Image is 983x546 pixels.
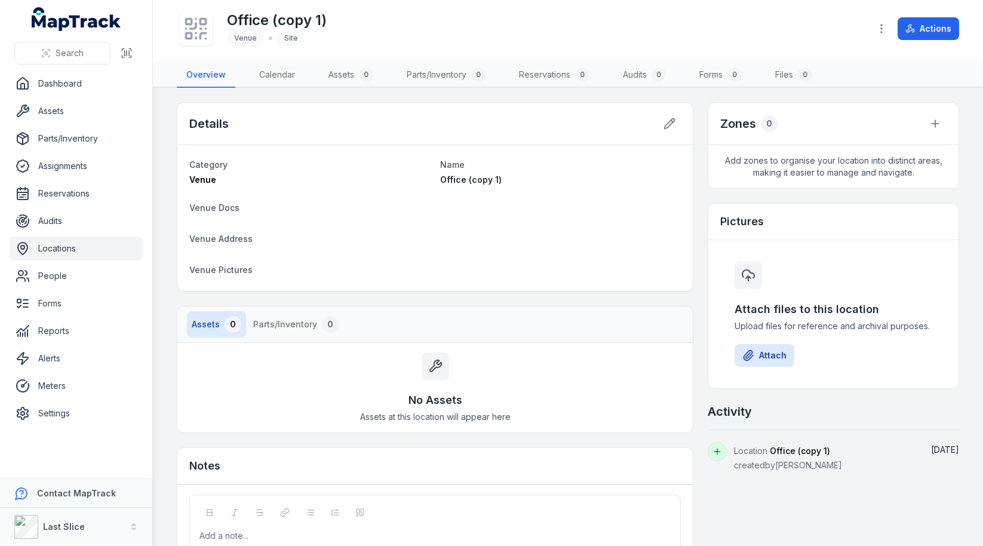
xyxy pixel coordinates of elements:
h3: Notes [189,458,220,474]
a: Forms0 [690,63,751,88]
a: MapTrack [32,7,121,31]
a: Reports [10,319,143,343]
a: Audits0 [613,63,675,88]
div: 0 [359,68,373,82]
button: Attach [735,344,794,367]
a: Reservations [10,182,143,205]
h2: Activity [708,403,752,420]
time: 06/10/2025, 3:18:50 pm [931,444,959,455]
h1: Office (copy 1) [227,11,327,30]
span: Name [440,159,465,170]
span: Add zones to organise your location into distinct areas, making it easier to manage and navigate. [708,145,959,188]
span: Venue Pictures [189,265,253,275]
button: Parts/Inventory0 [248,311,343,338]
a: Assignments [10,154,143,178]
span: Location created by [PERSON_NAME] [734,446,842,470]
div: 0 [727,68,742,82]
a: Parts/Inventory [10,127,143,151]
div: 0 [761,115,778,132]
h2: Details [189,115,229,132]
a: Assets0 [319,63,383,88]
h3: Pictures [720,213,764,230]
span: Venue [189,174,216,185]
span: Upload files for reference and archival purposes. [735,320,932,332]
button: Search [14,42,110,65]
span: [DATE] [931,444,959,455]
div: 0 [652,68,666,82]
div: 0 [322,316,339,333]
a: Audits [10,209,143,233]
a: Parts/Inventory0 [397,63,495,88]
span: Venue Address [189,234,253,244]
a: Assets [10,99,143,123]
a: Reservations0 [509,63,599,88]
span: Office (copy 1) [770,446,830,456]
h3: No Assets [408,392,462,409]
button: Assets0 [187,311,246,338]
a: Settings [10,401,143,425]
div: 0 [798,68,812,82]
h2: Zones [720,115,756,132]
button: Actions [898,17,959,40]
span: Category [189,159,228,170]
div: Site [277,30,305,47]
a: Overview [177,63,235,88]
div: 0 [575,68,589,82]
span: Search [56,47,84,59]
span: Assets at this location will appear here [360,411,511,423]
a: People [10,264,143,288]
h3: Attach files to this location [735,301,932,318]
strong: Last Slice [43,522,85,532]
a: Dashboard [10,72,143,96]
strong: Contact MapTrack [37,488,116,498]
a: Files0 [766,63,822,88]
a: Alerts [10,346,143,370]
a: Meters [10,374,143,398]
span: Venue Docs [189,203,239,213]
span: Venue [234,33,257,42]
span: Office (copy 1) [440,174,502,185]
a: Forms [10,292,143,315]
div: 0 [225,316,241,333]
a: Locations [10,237,143,260]
a: Calendar [250,63,305,88]
div: 0 [471,68,486,82]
